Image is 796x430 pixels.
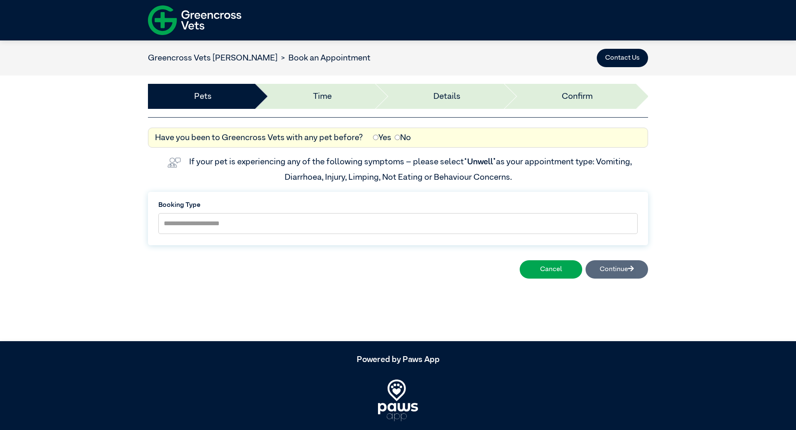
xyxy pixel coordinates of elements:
input: Yes [373,135,378,140]
img: f-logo [148,2,241,38]
input: No [395,135,400,140]
button: Cancel [520,260,582,279]
label: No [395,131,411,144]
button: Contact Us [597,49,648,67]
img: PawsApp [378,380,418,421]
a: Pets [194,90,212,103]
a: Greencross Vets [PERSON_NAME] [148,54,278,62]
li: Book an Appointment [278,52,370,64]
label: Have you been to Greencross Vets with any pet before? [155,131,363,144]
nav: breadcrumb [148,52,370,64]
h5: Powered by Paws App [148,355,648,365]
img: vet [164,154,184,171]
label: If your pet is experiencing any of the following symptoms – please select as your appointment typ... [189,158,633,181]
label: Yes [373,131,391,144]
span: “Unwell” [464,158,496,166]
label: Booking Type [158,200,638,210]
